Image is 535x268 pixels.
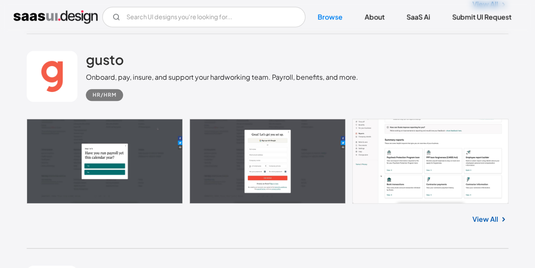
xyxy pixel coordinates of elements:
a: SaaS Ai [396,8,440,26]
div: HR/HRM [93,90,116,100]
a: About [354,8,395,26]
a: Submit UI Request [442,8,521,26]
h2: gusto [86,51,124,68]
a: Browse [307,8,353,26]
input: Search UI designs you're looking for... [102,7,305,27]
div: Onboard, pay, insure, and support your hardworking team. Payroll, benefits, and more. [86,72,358,82]
a: home [14,10,98,24]
a: View All [472,214,498,224]
a: gusto [86,51,124,72]
form: Email Form [102,7,305,27]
